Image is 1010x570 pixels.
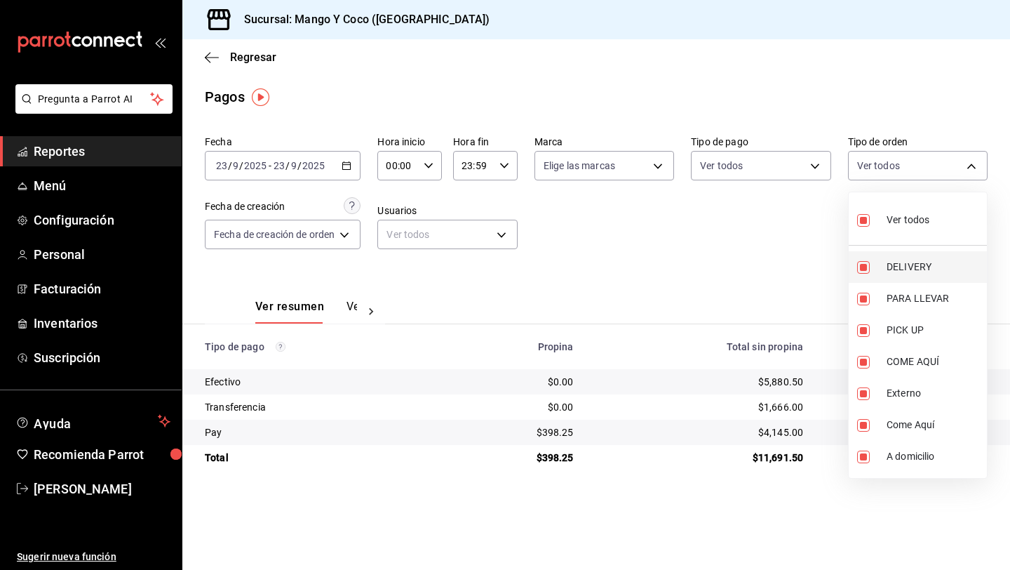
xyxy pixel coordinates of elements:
span: A domicilio [887,449,981,464]
span: DELIVERY [887,260,981,274]
span: Ver todos [887,213,929,227]
span: COME AQUÍ [887,354,981,369]
span: Come Aquí [887,418,981,432]
span: PICK UP [887,323,981,338]
span: Externo [887,386,981,401]
span: PARA LLEVAR [887,291,981,306]
img: Tooltip marker [252,88,269,106]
